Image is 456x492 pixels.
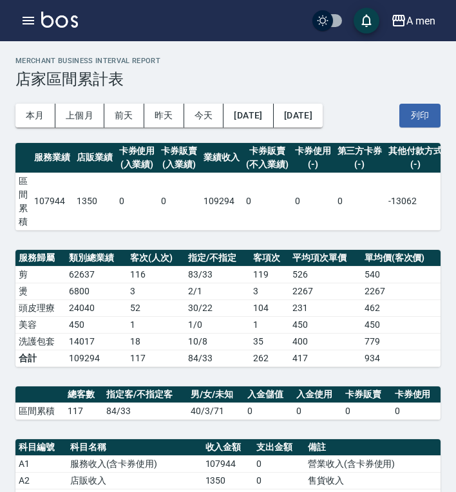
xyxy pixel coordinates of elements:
td: 231 [289,299,361,316]
td: 3 [127,283,185,299]
td: 40/3/71 [187,402,244,419]
td: 52 [127,299,185,316]
td: 營業收入(含卡券使用) [305,455,441,472]
td: 0 [244,402,293,419]
td: 1350 [202,472,254,489]
th: 男/女/未知 [187,386,244,403]
td: 店販收入 [67,472,202,489]
td: 2267 [289,283,361,299]
button: 上個月 [55,104,104,128]
div: 卡券使用 [119,144,155,158]
td: 84/33 [103,402,187,419]
th: 指定客/不指定客 [103,386,187,403]
button: 本月 [15,104,55,128]
td: 117 [64,402,103,419]
td: 62637 [66,266,127,283]
div: (不入業績) [246,158,289,171]
button: 列印 [399,104,441,128]
td: 116 [127,266,185,283]
h2: Merchant Business Interval Report [15,57,441,65]
td: 洗護包套 [15,333,66,350]
td: 3 [250,283,290,299]
div: A men [406,13,435,29]
td: 區間累積 [15,402,64,419]
td: 104 [250,299,290,316]
th: 科目名稱 [67,439,202,456]
td: 頭皮理療 [15,299,66,316]
td: 0 [392,402,441,419]
td: 合計 [15,350,66,366]
button: [DATE] [274,104,323,128]
td: 10 / 8 [185,333,250,350]
th: 單均價(客次價) [361,250,441,267]
td: 14017 [66,333,127,350]
td: 107944 [202,455,254,472]
td: 1 / 0 [185,316,250,333]
td: -13062 [385,173,446,230]
th: 類別總業績 [66,250,127,267]
button: 今天 [184,104,224,128]
td: 燙 [15,283,66,299]
td: 24040 [66,299,127,316]
td: 0 [253,455,305,472]
td: 262 [250,350,290,366]
th: 總客數 [64,386,103,403]
td: 剪 [15,266,66,283]
td: 109294 [200,173,243,230]
th: 支出金額 [253,439,305,456]
td: 540 [361,266,441,283]
td: 526 [289,266,361,283]
td: 450 [361,316,441,333]
td: 1 [127,316,185,333]
td: 107944 [31,173,73,230]
table: a dense table [15,250,441,367]
td: 35 [250,333,290,350]
div: (-) [295,158,331,171]
div: 卡券使用 [295,144,331,158]
th: 服務業績 [31,143,73,173]
th: 收入金額 [202,439,254,456]
td: A2 [15,472,67,489]
th: 備註 [305,439,441,456]
th: 卡券使用 [392,386,441,403]
td: 83 / 33 [185,266,250,283]
td: 18 [127,333,185,350]
img: Logo [41,12,78,28]
td: 2 / 1 [185,283,250,299]
th: 客次(人次) [127,250,185,267]
td: 417 [289,350,361,366]
button: 昨天 [144,104,184,128]
td: 934 [361,350,441,366]
td: 2267 [361,283,441,299]
div: (-) [388,158,442,171]
td: 售貨收入 [305,472,441,489]
button: A men [386,8,441,34]
th: 平均項次單價 [289,250,361,267]
td: 117 [127,350,185,366]
div: 卡券販賣 [161,144,197,158]
th: 入金儲值 [244,386,293,403]
td: 0 [253,472,305,489]
div: 第三方卡券 [337,144,383,158]
td: 450 [289,316,361,333]
td: 0 [158,173,200,230]
th: 指定/不指定 [185,250,250,267]
td: 450 [66,316,127,333]
td: 0 [292,173,334,230]
div: 其他付款方式 [388,144,442,158]
table: a dense table [15,386,441,420]
th: 客項次 [250,250,290,267]
td: A1 [15,455,67,472]
td: 1 [250,316,290,333]
th: 店販業績 [73,143,116,173]
div: (入業績) [119,158,155,171]
td: 服務收入(含卡券使用) [67,455,202,472]
td: 6800 [66,283,127,299]
button: save [354,8,379,33]
th: 科目編號 [15,439,67,456]
div: (入業績) [161,158,197,171]
h3: 店家區間累計表 [15,70,441,88]
th: 業績收入 [200,143,243,173]
div: (-) [337,158,383,171]
td: 400 [289,333,361,350]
